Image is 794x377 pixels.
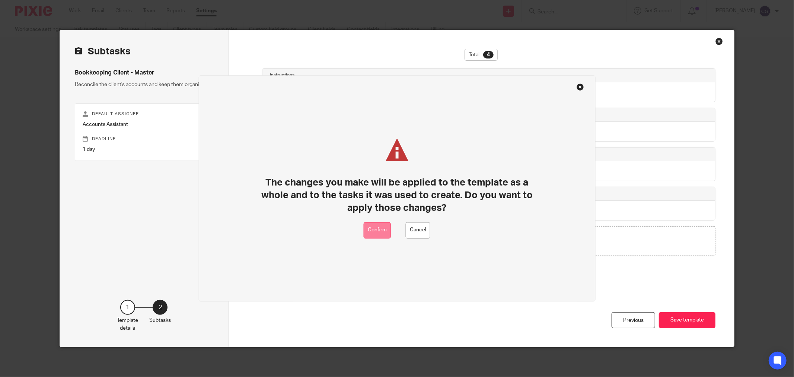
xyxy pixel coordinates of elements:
[83,136,205,142] p: Deadline
[483,51,494,58] div: 4
[75,69,213,77] h4: Bookkeeping Client - Master
[612,312,655,328] div: Previous
[465,49,498,61] div: Total
[117,317,138,332] p: Template details
[364,222,391,239] button: Confirm
[149,317,171,324] p: Subtasks
[83,111,205,117] p: Default assignee
[406,222,430,239] button: Cancel
[75,45,131,58] h2: Subtasks
[120,300,135,315] div: 1
[659,312,715,328] button: Save template
[715,38,723,45] div: Close this dialog window
[75,81,213,88] p: Reconcile the client's accounts and keep them organised.
[83,121,205,128] p: Accounts Assistant
[83,146,205,153] p: 1 day
[258,176,536,215] h1: The changes you make will be applied to the template as a whole and to the tasks it was used to c...
[153,300,168,315] div: 2
[270,72,294,78] h4: Instructions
